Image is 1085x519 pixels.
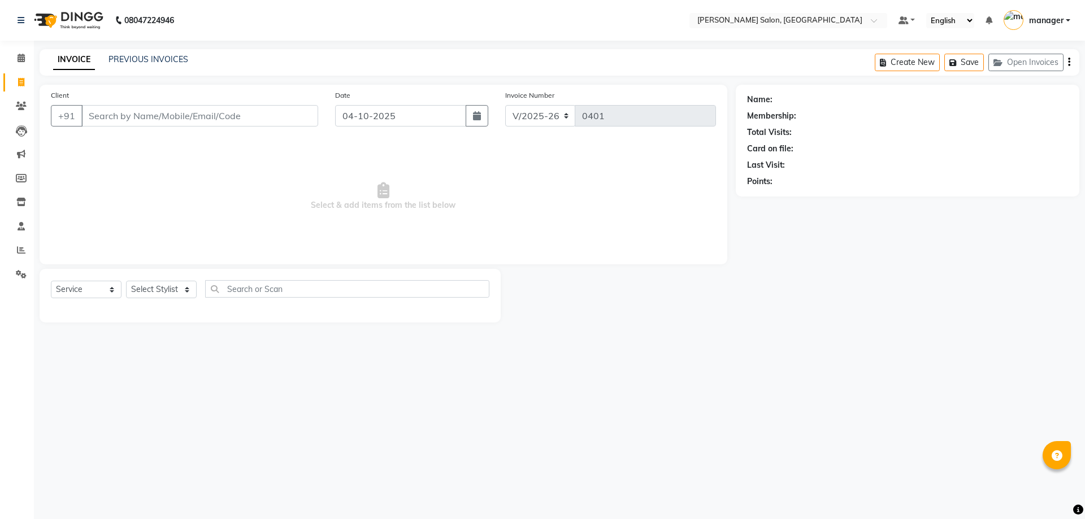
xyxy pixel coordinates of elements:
[108,54,188,64] a: PREVIOUS INVOICES
[944,54,984,71] button: Save
[51,105,83,127] button: +91
[1038,474,1074,508] iframe: chat widget
[747,110,796,122] div: Membership:
[505,90,554,101] label: Invoice Number
[747,176,772,187] div: Points:
[205,280,489,298] input: Search or Scan
[53,50,95,70] a: INVOICE
[747,159,785,171] div: Last Visit:
[747,143,793,155] div: Card on file:
[747,94,772,106] div: Name:
[124,5,174,36] b: 08047224946
[29,5,106,36] img: logo
[81,105,318,127] input: Search by Name/Mobile/Email/Code
[1004,10,1023,30] img: manager
[747,127,792,138] div: Total Visits:
[988,54,1064,71] button: Open Invoices
[335,90,350,101] label: Date
[51,90,69,101] label: Client
[1029,15,1064,27] span: manager
[51,140,716,253] span: Select & add items from the list below
[875,54,940,71] button: Create New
